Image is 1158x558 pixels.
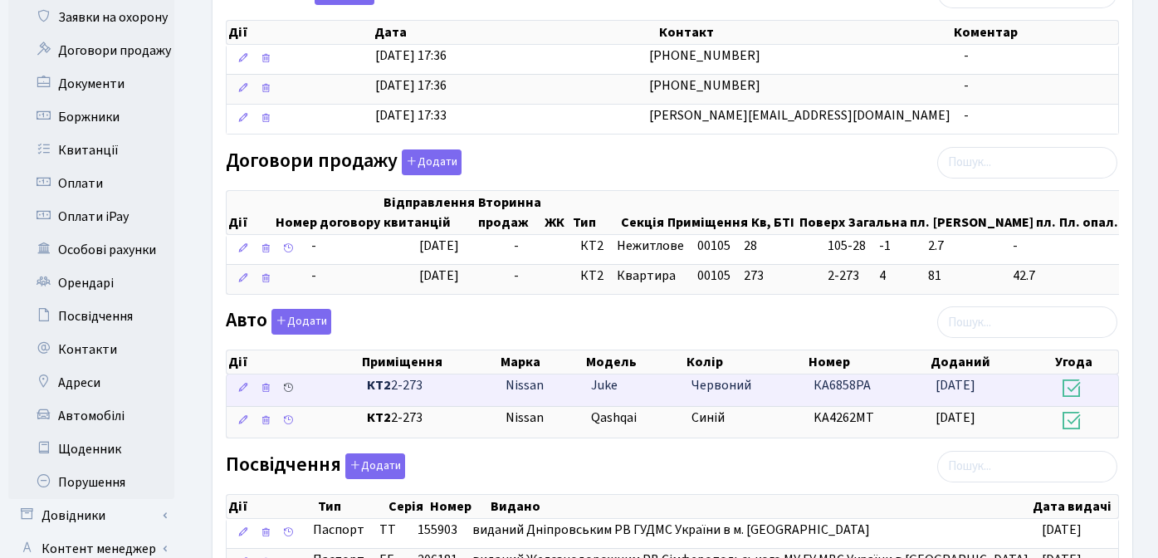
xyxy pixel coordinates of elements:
[499,350,584,374] th: Марка
[744,237,757,255] span: 28
[8,333,174,366] a: Контакти
[952,21,1118,44] th: Коментар
[311,237,316,255] span: -
[313,521,365,540] span: Паспорт
[657,21,952,44] th: Контакт
[591,376,618,394] span: Juke
[649,106,950,125] span: [PERSON_NAME][EMAIL_ADDRESS][DOMAIN_NAME]
[666,191,750,234] th: Приміщення
[341,450,405,479] a: Додати
[964,46,969,65] span: -
[685,350,807,374] th: Колір
[879,267,915,286] span: 4
[506,376,544,394] span: Nissan
[8,200,174,233] a: Оплати iPay
[814,409,874,427] span: KA4262MT
[428,495,489,518] th: Номер
[418,521,457,539] span: 155903
[8,233,174,267] a: Особові рахунки
[649,76,760,95] span: [PHONE_NUMBER]
[571,191,620,234] th: Тип
[489,495,1032,518] th: Видано
[8,433,174,466] a: Щоденник
[419,237,459,255] span: [DATE]
[227,191,274,234] th: Дії
[227,21,373,44] th: Дії
[8,499,174,532] a: Довідники
[226,309,331,335] label: Авто
[476,191,543,234] th: Вторинна продаж
[367,376,391,394] b: КТ2
[8,399,174,433] a: Автомобілі
[617,267,684,286] span: Квартира
[367,376,491,395] span: 2-273
[8,67,174,100] a: Документи
[828,267,866,286] span: 2-273
[964,76,969,95] span: -
[8,466,174,499] a: Порушення
[375,46,447,65] span: [DATE] 17:36
[936,409,975,427] span: [DATE]
[382,191,476,234] th: Відправлення квитанцій
[271,309,331,335] button: Авто
[1042,521,1082,539] span: [DATE]
[649,46,760,65] span: [PHONE_NUMBER]
[750,191,798,234] th: Кв, БТІ
[506,409,544,427] span: Nissan
[514,267,519,285] span: -
[964,106,969,125] span: -
[226,149,462,175] label: Договори продажу
[387,495,428,518] th: Серія
[931,191,1058,234] th: [PERSON_NAME] пл.
[8,167,174,200] a: Оплати
[929,350,1053,374] th: Доданий
[1053,350,1118,374] th: Угода
[8,300,174,333] a: Посвідчення
[375,76,447,95] span: [DATE] 17:36
[402,149,462,175] button: Договори продажу
[227,350,360,374] th: Дії
[419,267,459,285] span: [DATE]
[619,191,666,234] th: Секція
[828,237,866,256] span: 105-28
[8,34,174,67] a: Договори продажу
[8,366,174,399] a: Адреси
[398,146,462,175] a: Додати
[345,453,405,479] button: Посвідчення
[580,237,603,256] span: КТ2
[267,306,331,335] a: Додати
[697,267,730,285] span: 00105
[936,376,975,394] span: [DATE]
[227,495,316,518] th: Дії
[514,237,519,255] span: -
[697,237,730,255] span: 00105
[798,191,847,234] th: Поверх
[937,306,1117,338] input: Пошук...
[807,350,929,374] th: Номер
[316,495,388,518] th: Тип
[617,237,684,256] span: Нежитлове
[744,267,764,285] span: 273
[360,350,498,374] th: Приміщення
[8,267,174,300] a: Орендарі
[375,106,447,125] span: [DATE] 17:33
[373,21,657,44] th: Дата
[1013,237,1126,256] span: -
[937,147,1117,179] input: Пошук...
[928,237,999,256] span: 2.7
[8,100,174,134] a: Боржники
[367,409,391,427] b: КТ2
[1013,267,1126,286] span: 42.7
[580,267,603,286] span: КТ2
[543,191,571,234] th: ЖК
[691,376,751,394] span: Червоний
[928,267,999,286] span: 81
[691,409,725,427] span: Синій
[847,191,931,234] th: Загальна пл.
[8,134,174,167] a: Квитанції
[226,453,405,479] label: Посвідчення
[814,376,871,394] span: КА6858РА
[584,350,685,374] th: Модель
[379,521,396,539] span: ТТ
[1031,495,1118,518] th: Дата видачі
